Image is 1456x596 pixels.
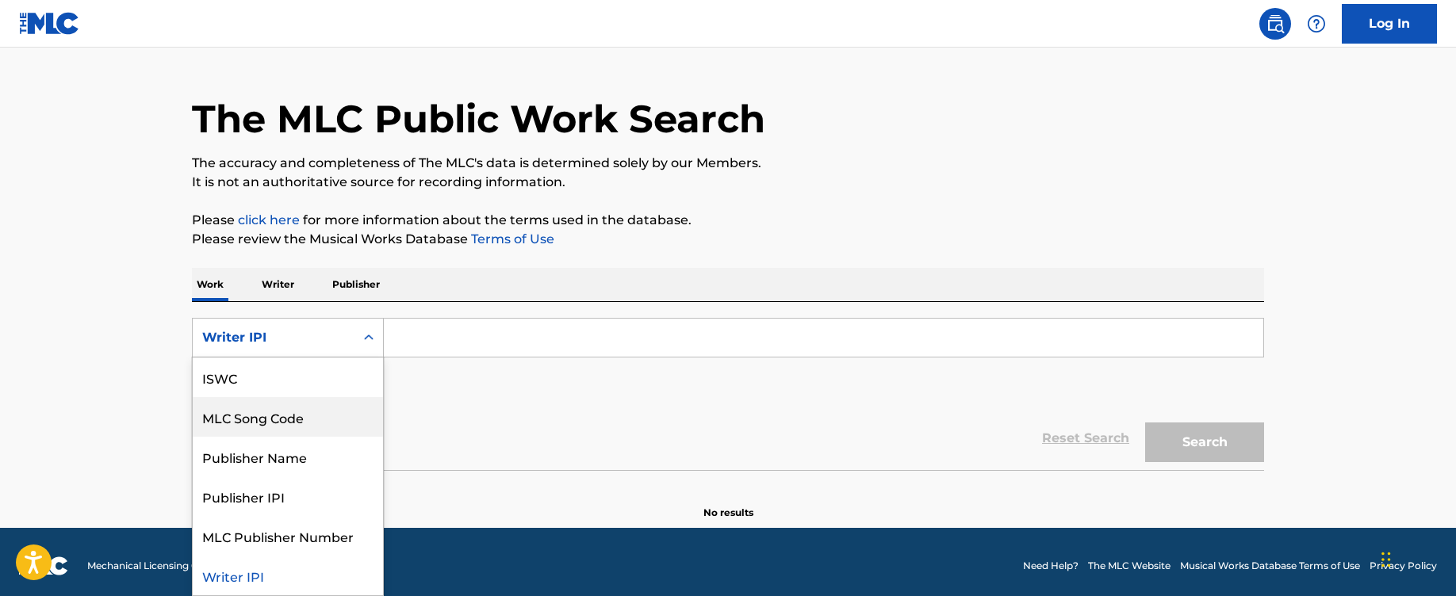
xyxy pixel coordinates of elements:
span: Mechanical Licensing Collective © 2025 [87,559,271,573]
p: Please review the Musical Works Database [192,230,1264,249]
a: Terms of Use [468,231,554,246]
img: MLC Logo [19,12,80,35]
h1: The MLC Public Work Search [192,95,765,143]
p: Work [192,268,228,301]
iframe: Chat Widget [1377,520,1456,596]
p: The accuracy and completeness of The MLC's data is determined solely by our Members. [192,154,1264,173]
img: help [1307,14,1326,33]
p: Writer [257,268,299,301]
div: Drag [1381,536,1391,583]
div: Writer IPI [193,556,383,595]
p: Publisher [328,268,385,301]
img: search [1266,14,1285,33]
p: It is not an authoritative source for recording information. [192,173,1264,192]
div: MLC Publisher Number [193,516,383,556]
div: MLC Song Code [193,397,383,437]
div: ISWC [193,357,383,397]
p: No results [703,487,753,520]
div: Writer IPI [202,328,345,347]
a: Musical Works Database Terms of Use [1180,559,1360,573]
a: click here [238,212,300,227]
div: Publisher IPI [193,476,383,516]
p: Please for more information about the terms used in the database. [192,211,1264,230]
a: Privacy Policy [1370,559,1437,573]
form: Search Form [192,318,1264,470]
a: Log In [1342,4,1437,44]
a: Public Search [1259,8,1291,40]
div: Help [1301,8,1332,40]
div: Publisher Name [193,437,383,476]
a: Need Help? [1023,559,1079,573]
a: The MLC Website [1088,559,1171,573]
